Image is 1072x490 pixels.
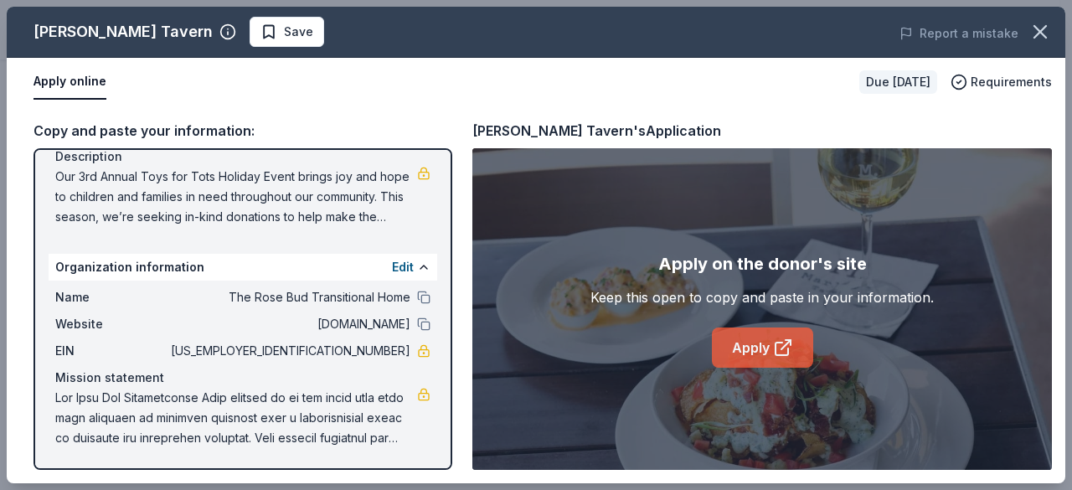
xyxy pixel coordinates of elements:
button: Report a mistake [899,23,1018,44]
a: Apply [712,328,813,368]
span: [US_EMPLOYER_IDENTIFICATION_NUMBER] [167,341,410,361]
div: Due [DATE] [859,70,937,94]
span: EIN [55,341,167,361]
span: Lor Ipsu Dol Sitametconse Adip elitsed do ei tem incid utla etdo magn aliquaen ad minimven quisno... [55,388,417,448]
span: [DOMAIN_NAME] [167,314,410,334]
div: [PERSON_NAME] Tavern's Application [472,120,721,142]
button: Apply online [33,64,106,100]
span: Name [55,287,167,307]
div: Keep this open to copy and paste in your information. [590,287,934,307]
div: Mission statement [55,368,430,388]
span: Our 3rd Annual Toys for Tots Holiday Event brings joy and hope to children and families in need t... [55,167,417,227]
div: Apply on the donor's site [658,250,867,277]
span: Save [284,22,313,42]
button: Edit [392,257,414,277]
div: Copy and paste your information: [33,120,452,142]
span: The Rose Bud Transitional Home [167,287,410,307]
div: Description [55,147,430,167]
button: Requirements [951,72,1052,92]
div: Organization information [49,254,437,281]
button: Save [250,17,324,47]
span: Website [55,314,167,334]
div: [PERSON_NAME] Tavern [33,18,213,45]
span: Requirements [971,72,1052,92]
